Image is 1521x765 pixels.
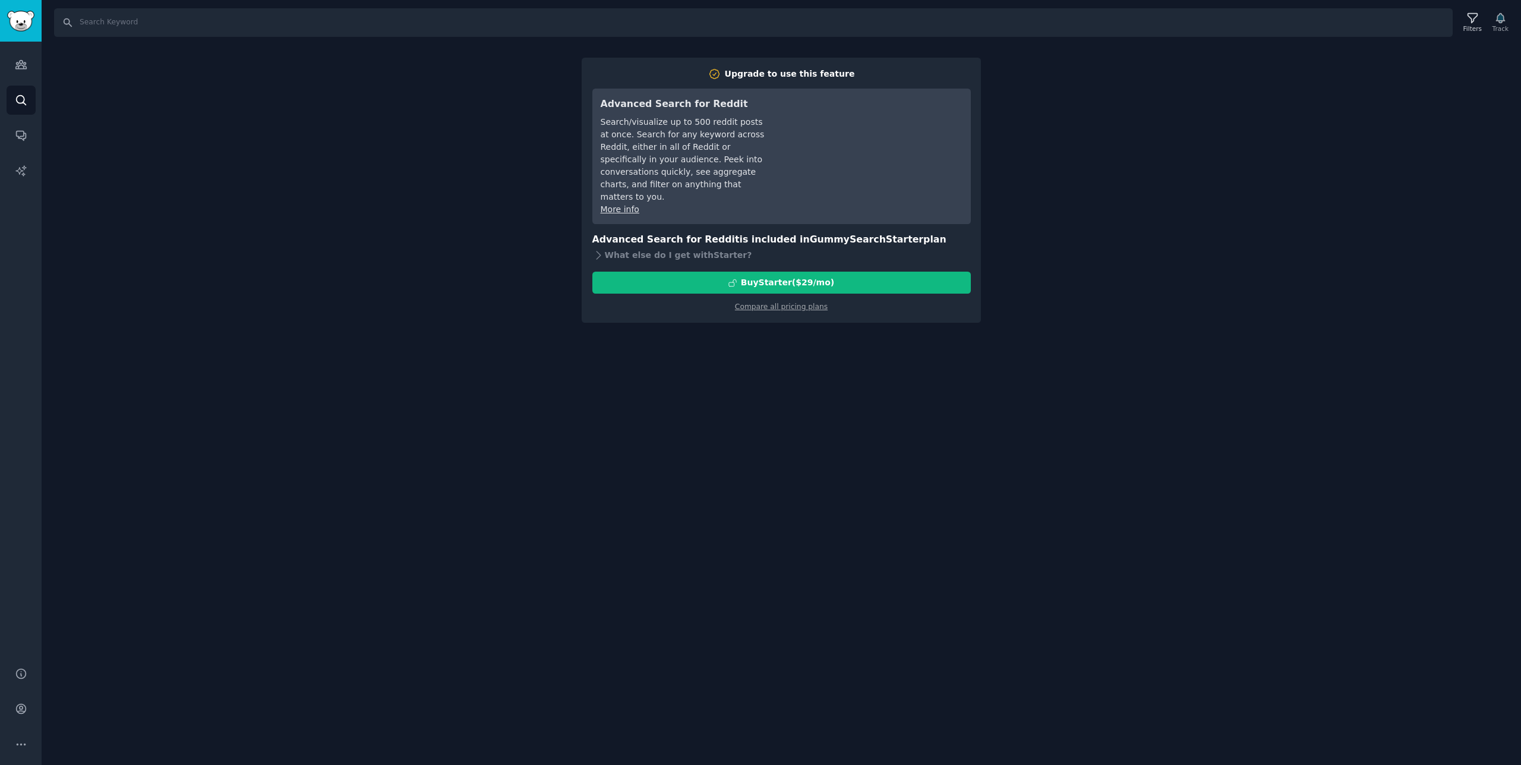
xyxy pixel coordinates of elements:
div: What else do I get with Starter ? [592,247,971,263]
h3: Advanced Search for Reddit [601,97,768,112]
h3: Advanced Search for Reddit is included in plan [592,232,971,247]
iframe: YouTube video player [784,97,963,186]
div: Buy Starter ($ 29 /mo ) [741,276,834,289]
div: Filters [1463,24,1482,33]
a: Compare all pricing plans [735,303,828,311]
button: BuyStarter($29/mo) [592,272,971,294]
img: GummySearch logo [7,11,34,32]
input: Search Keyword [54,8,1453,37]
a: More info [601,204,639,214]
div: Search/visualize up to 500 reddit posts at once. Search for any keyword across Reddit, either in ... [601,116,768,203]
span: GummySearch Starter [810,234,923,245]
div: Upgrade to use this feature [725,68,855,80]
